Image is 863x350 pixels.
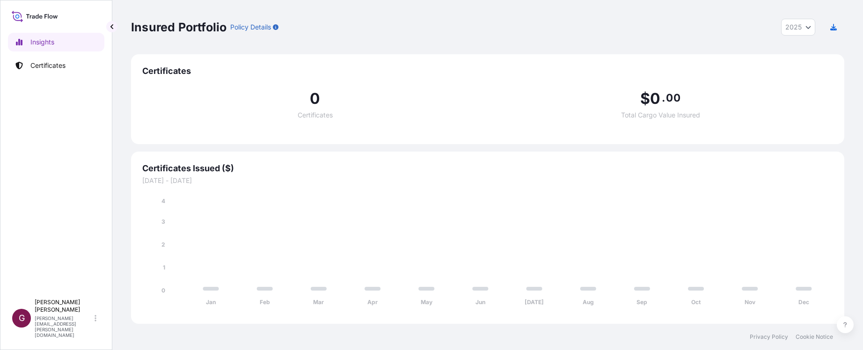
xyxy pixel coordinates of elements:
span: 0 [650,91,660,106]
tspan: Feb [260,299,270,306]
tspan: Mar [313,299,324,306]
tspan: Dec [798,299,809,306]
tspan: Jun [475,299,485,306]
p: Certificates [30,61,66,70]
span: Certificates Issued ($) [142,163,833,174]
p: [PERSON_NAME] [PERSON_NAME] [35,299,93,314]
a: Insights [8,33,104,51]
tspan: May [421,299,433,306]
tspan: Sep [636,299,647,306]
span: Certificates [298,112,333,118]
span: 00 [666,94,680,102]
span: Total Cargo Value Insured [621,112,700,118]
tspan: [DATE] [525,299,544,306]
tspan: Jan [206,299,216,306]
span: G [19,314,25,323]
button: Year Selector [781,19,815,36]
span: $ [640,91,650,106]
tspan: 3 [161,218,165,225]
a: Privacy Policy [750,333,788,341]
span: 2025 [785,22,802,32]
p: Insured Portfolio [131,20,227,35]
tspan: Oct [691,299,701,306]
a: Certificates [8,56,104,75]
tspan: 1 [163,264,165,271]
tspan: Nov [745,299,756,306]
tspan: 2 [161,241,165,248]
tspan: 0 [161,287,165,294]
span: 0 [310,91,320,106]
span: Certificates [142,66,833,77]
p: [PERSON_NAME][EMAIL_ADDRESS][PERSON_NAME][DOMAIN_NAME] [35,315,93,338]
tspan: Apr [367,299,378,306]
span: [DATE] - [DATE] [142,176,833,185]
p: Policy Details [230,22,271,32]
tspan: Aug [583,299,594,306]
p: Insights [30,37,54,47]
span: . [662,94,665,102]
tspan: 4 [161,197,165,204]
a: Cookie Notice [796,333,833,341]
